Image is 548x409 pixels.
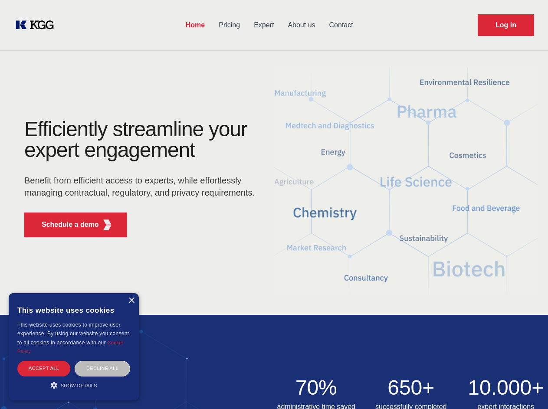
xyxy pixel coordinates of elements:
img: KGG Fifth Element RED [102,219,113,230]
img: KGG Fifth Element RED [274,56,538,306]
a: Cookie Policy [17,340,123,354]
div: Decline all [75,361,130,376]
a: About us [281,14,322,36]
a: KOL Knowledge Platform: Talk to Key External Experts (KEE) [14,18,61,32]
a: Request Demo [478,14,534,36]
span: Show details [61,383,97,388]
iframe: Chat Widget [505,367,548,409]
h1: Efficiently streamline your expert engagement [24,119,260,160]
p: Benefit from efficient access to experts, while effortlessly managing contractual, regulatory, an... [24,174,260,199]
h2: 70% [274,377,359,398]
span: This website uses cookies to improve user experience. By using our website you consent to all coo... [17,322,129,346]
div: Accept all [17,361,70,376]
button: Schedule a demoKGG Fifth Element RED [24,213,127,237]
h2: 650+ [369,377,453,398]
p: Schedule a demo [42,219,99,230]
div: Show details [17,381,130,389]
a: Pricing [212,14,247,36]
div: Close [128,298,135,304]
a: Expert [247,14,281,36]
div: This website uses cookies [17,300,130,321]
a: Contact [322,14,360,36]
a: Home [179,14,212,36]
